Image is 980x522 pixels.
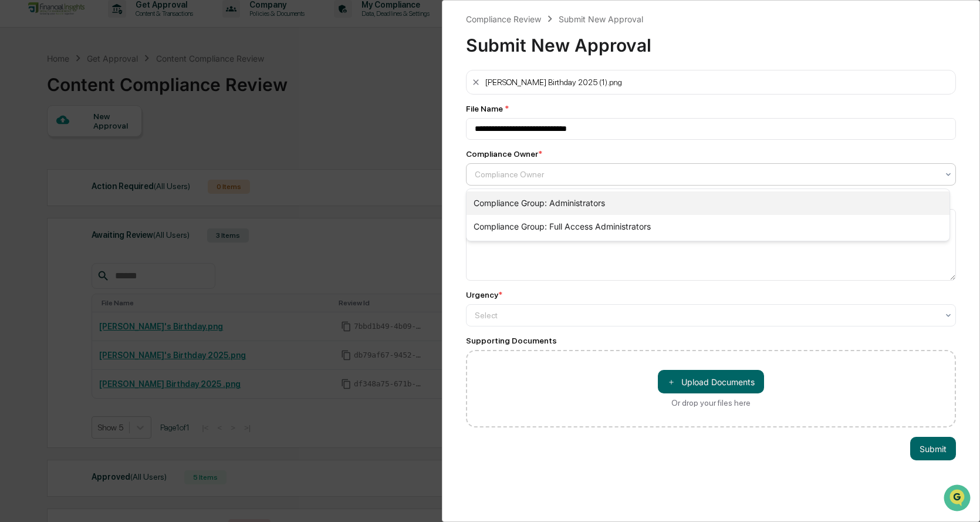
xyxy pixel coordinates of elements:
[7,143,80,164] a: 🖐️Preclearance
[117,199,142,208] span: Pylon
[466,14,541,24] div: Compliance Review
[466,149,542,159] div: Compliance Owner
[942,483,974,515] iframe: Open customer support
[466,336,956,345] div: Supporting Documents
[466,104,956,113] div: File Name
[40,90,192,102] div: Start new chat
[80,143,150,164] a: 🗄️Attestations
[31,53,194,66] input: Clear
[467,191,949,215] div: Compliance Group: Administrators
[23,170,74,182] span: Data Lookup
[559,14,643,24] div: Submit New Approval
[97,148,146,160] span: Attestations
[12,90,33,111] img: 1746055101610-c473b297-6a78-478c-a979-82029cc54cd1
[12,171,21,181] div: 🔎
[671,398,751,408] div: Or drop your files here
[658,370,764,393] button: Or drop your files here
[40,102,148,111] div: We're available if you need us!
[12,149,21,159] div: 🖐️
[12,25,214,43] p: How can we help?
[23,148,76,160] span: Preclearance
[200,93,214,107] button: Start new chat
[466,290,502,299] div: Urgency
[83,198,142,208] a: Powered byPylon
[85,149,94,159] div: 🗄️
[466,25,956,56] div: Submit New Approval
[467,215,949,238] div: Compliance Group: Full Access Administrators
[667,376,675,388] span: ＋
[7,166,79,187] a: 🔎Data Lookup
[910,437,956,460] button: Submit
[485,78,622,87] div: [PERSON_NAME] Birthday 2025 (1).png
